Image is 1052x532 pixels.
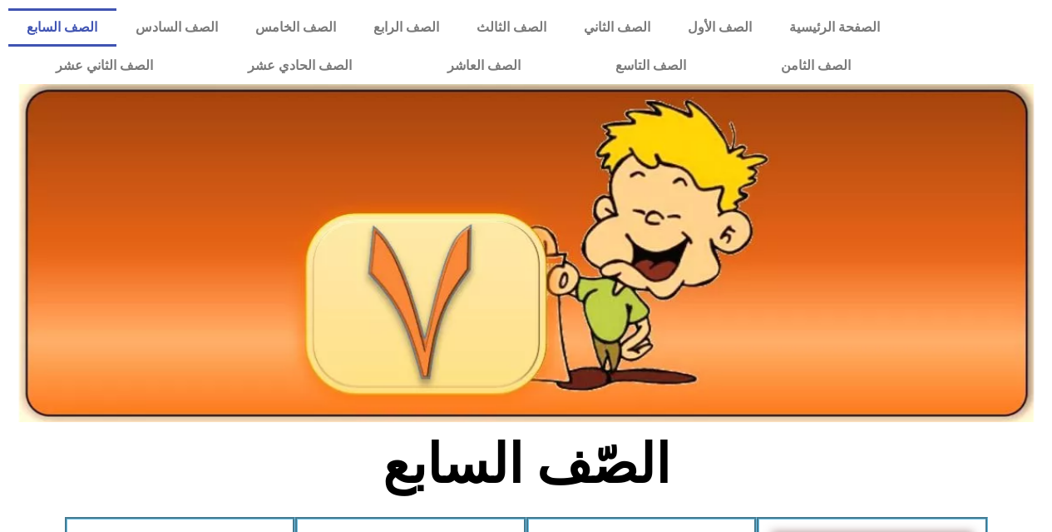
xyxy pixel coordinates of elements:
[400,47,568,85] a: الصف العاشر
[8,47,200,85] a: الصف الثاني عشر
[200,47,399,85] a: الصف الحادي عشر
[116,8,236,47] a: الصف السادس
[8,8,116,47] a: الصف السابع
[354,8,457,47] a: الصف الرابع
[733,47,898,85] a: الصف الثامن
[236,8,354,47] a: الصف الخامس
[568,47,733,85] a: الصف التاسع
[565,8,669,47] a: الصف الثاني
[669,8,770,47] a: الصف الأول
[251,432,801,497] h2: الصّف السابع
[770,8,898,47] a: الصفحة الرئيسية
[457,8,565,47] a: الصف الثالث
